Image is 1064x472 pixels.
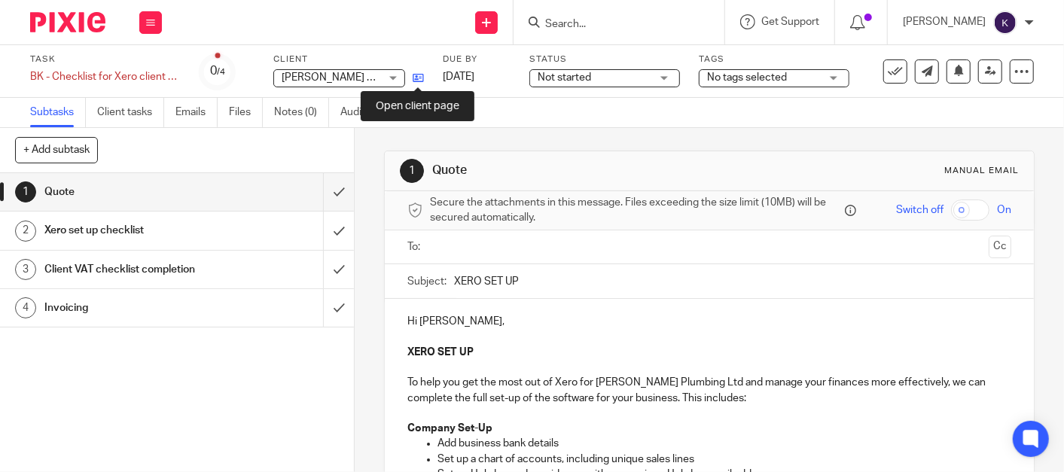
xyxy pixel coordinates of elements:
div: BK - Checklist for Xero client set up [30,69,181,84]
small: /4 [217,68,225,76]
div: Manual email [944,165,1019,177]
div: 0 [210,62,225,80]
img: Pixie [30,12,105,32]
p: To help you get the most out of Xero for [PERSON_NAME] Plumbing Ltd and manage your finances more... [407,375,1011,406]
label: Task [30,53,181,65]
div: 3 [15,259,36,280]
a: Emails [175,98,218,127]
div: 2 [15,221,36,242]
span: [DATE] [443,72,474,82]
button: Cc [989,236,1011,258]
span: Get Support [761,17,819,27]
a: Notes (0) [274,98,329,127]
span: Not started [538,72,591,83]
a: Files [229,98,263,127]
div: 1 [400,159,424,183]
p: [PERSON_NAME] [903,14,986,29]
input: Search [544,18,679,32]
p: Hi [PERSON_NAME], [407,314,1011,329]
strong: Company Set-Up [407,423,492,434]
strong: XERO SET UP [407,347,474,358]
p: Set up a chart of accounts, including unique sales lines [437,452,1011,467]
a: Audit logs [340,98,398,127]
img: svg%3E [993,11,1017,35]
div: 4 [15,297,36,318]
h1: Xero set up checklist [44,219,221,242]
h1: Quote [432,163,742,178]
div: 1 [15,181,36,203]
a: Client tasks [97,98,164,127]
span: On [997,203,1011,218]
span: Secure the attachments in this message. Files exceeding the size limit (10MB) will be secured aut... [430,195,841,226]
label: To: [407,239,424,254]
span: No tags selected [707,72,787,83]
span: [PERSON_NAME] Plumbing Ltd [282,72,429,83]
label: Client [273,53,424,65]
a: Subtasks [30,98,86,127]
label: Due by [443,53,511,65]
h1: Invoicing [44,297,221,319]
h1: Client VAT checklist completion [44,258,221,281]
label: Subject: [407,274,447,289]
p: Add business bank details [437,436,1011,451]
h1: Quote [44,181,221,203]
label: Status [529,53,680,65]
span: Switch off [896,203,944,218]
button: + Add subtask [15,137,98,163]
label: Tags [699,53,849,65]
